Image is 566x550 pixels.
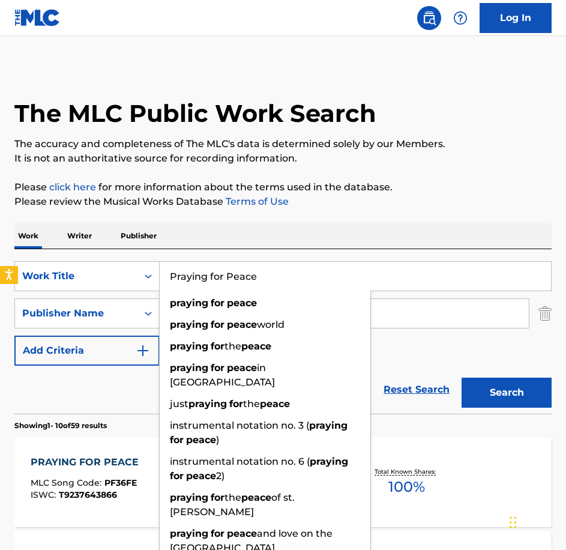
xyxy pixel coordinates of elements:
[224,492,241,503] span: the
[14,195,552,209] p: Please review the Musical Works Database
[241,492,271,503] strong: peace
[224,340,241,352] span: the
[14,137,552,151] p: The accuracy and completeness of The MLC's data is determined solely by our Members.
[170,319,208,330] strong: praying
[170,470,184,482] strong: for
[257,319,285,330] span: world
[241,340,271,352] strong: peace
[375,467,439,476] p: Total Known Shares:
[31,477,104,488] span: MLC Song Code :
[170,434,184,446] strong: for
[216,434,219,446] span: )
[31,489,59,500] span: ISWC :
[229,398,243,409] strong: for
[170,420,309,431] span: instrumental notation no. 3 (
[14,336,160,366] button: Add Criteria
[136,343,150,358] img: 9d2ae6d4665cec9f34b9.svg
[170,528,208,539] strong: praying
[422,11,436,25] img: search
[506,492,566,550] iframe: Chat Widget
[417,6,441,30] a: Public Search
[14,420,107,431] p: Showing 1 - 10 of 59 results
[216,470,224,482] span: 2)
[186,434,216,446] strong: peace
[49,181,96,193] a: click here
[14,151,552,166] p: It is not an authoritative source for recording information.
[211,362,224,373] strong: for
[378,376,456,403] a: Reset Search
[243,398,260,409] span: the
[31,455,145,470] div: PRAYING FOR PEACE
[14,437,552,527] a: PRAYING FOR PEACEMLC Song Code:PF36FEISWC:T9237643866Writers (2)[PERSON_NAME] [PERSON_NAME] [PERS...
[22,269,130,283] div: Work Title
[223,196,289,207] a: Terms of Use
[14,9,61,26] img: MLC Logo
[260,398,290,409] strong: peace
[170,456,310,467] span: instrumental notation no. 6 (
[309,420,348,431] strong: praying
[188,398,227,409] strong: praying
[211,297,224,309] strong: for
[480,3,552,33] a: Log In
[310,456,348,467] strong: praying
[538,298,552,328] img: Delete Criterion
[170,492,208,503] strong: praying
[227,362,257,373] strong: peace
[211,528,224,539] strong: for
[227,528,257,539] strong: peace
[211,492,224,503] strong: for
[14,261,552,414] form: Search Form
[170,398,188,409] span: just
[64,223,95,249] p: Writer
[104,477,137,488] span: PF36FE
[211,340,224,352] strong: for
[14,223,42,249] p: Work
[170,297,208,309] strong: praying
[388,476,425,498] span: 100 %
[117,223,160,249] p: Publisher
[453,11,468,25] img: help
[227,319,257,330] strong: peace
[22,306,130,321] div: Publisher Name
[510,504,517,540] div: Drag
[448,6,472,30] div: Help
[170,340,208,352] strong: praying
[14,98,376,128] h1: The MLC Public Work Search
[14,180,552,195] p: Please for more information about the terms used in the database.
[59,489,117,500] span: T9237643866
[227,297,257,309] strong: peace
[186,470,216,482] strong: peace
[462,378,552,408] button: Search
[211,319,224,330] strong: for
[170,362,208,373] strong: praying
